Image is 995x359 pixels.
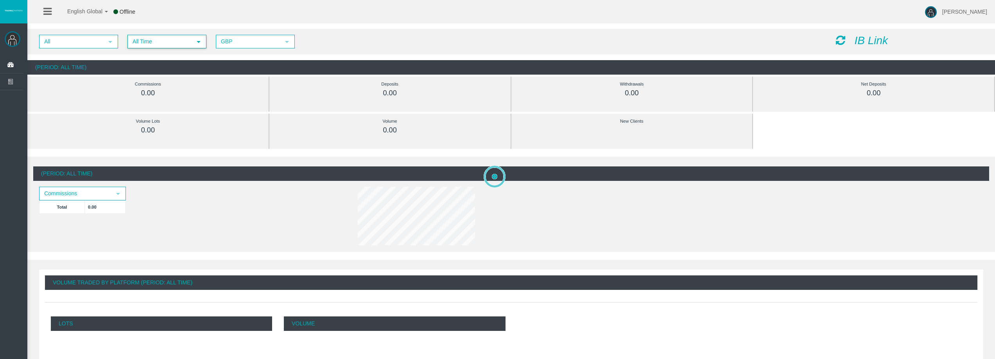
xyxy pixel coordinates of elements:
[27,60,995,75] div: (Period: All Time)
[217,36,280,48] span: GBP
[925,6,937,18] img: user-image
[128,36,192,48] span: All Time
[107,39,113,45] span: select
[45,117,251,126] div: Volume Lots
[529,117,735,126] div: New Clients
[529,80,735,89] div: Withdrawals
[771,89,977,98] div: 0.00
[284,39,290,45] span: select
[836,35,845,46] i: Reload Dashboard
[287,126,493,135] div: 0.00
[529,89,735,98] div: 0.00
[771,80,977,89] div: Net Deposits
[45,275,977,290] div: Volume Traded By Platform (Period: All Time)
[40,36,103,48] span: All
[115,191,121,197] span: select
[45,80,251,89] div: Commissions
[45,126,251,135] div: 0.00
[287,80,493,89] div: Deposits
[120,9,135,15] span: Offline
[51,316,272,331] p: Lots
[195,39,202,45] span: select
[39,200,85,213] td: Total
[57,8,102,14] span: English Global
[4,9,23,12] img: logo.svg
[942,9,987,15] span: [PERSON_NAME]
[287,89,493,98] div: 0.00
[45,89,251,98] div: 0.00
[284,316,505,331] p: Volume
[287,117,493,126] div: Volume
[33,166,989,181] div: (Period: All Time)
[40,188,111,200] span: Commissions
[85,200,125,213] td: 0.00
[854,34,888,46] i: IB Link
